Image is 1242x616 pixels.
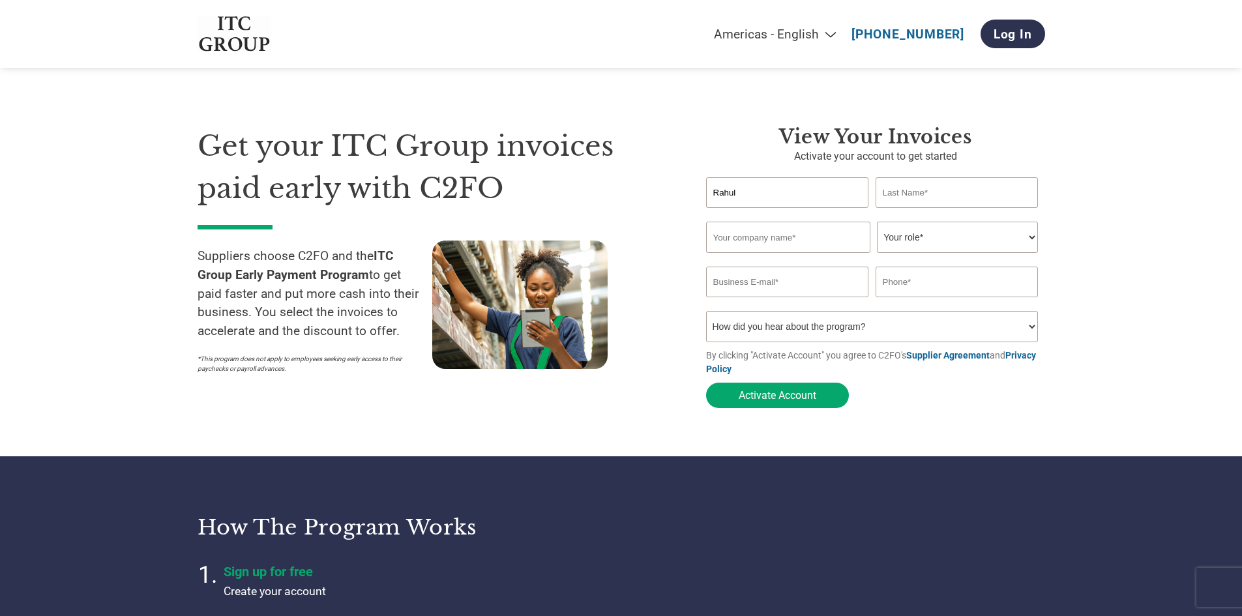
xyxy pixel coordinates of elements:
[981,20,1045,48] a: Log In
[432,241,608,369] img: supply chain worker
[706,125,1045,149] h3: View Your Invoices
[224,583,550,600] p: Create your account
[706,299,869,306] div: Inavlid Email Address
[876,177,1039,208] input: Last Name*
[876,299,1039,306] div: Inavlid Phone Number
[906,350,990,360] a: Supplier Agreement
[706,350,1036,374] a: Privacy Policy
[224,564,550,579] h4: Sign up for free
[198,16,272,52] img: ITC Group
[198,247,432,341] p: Suppliers choose C2FO and the to get paid faster and put more cash into their business. You selec...
[876,209,1039,216] div: Invalid last name or last name is too long
[706,149,1045,164] p: Activate your account to get started
[706,222,870,253] input: Your company name*
[706,177,869,208] input: First Name*
[706,383,849,408] button: Activate Account
[706,254,1039,261] div: Invalid company name or company name is too long
[876,267,1039,297] input: Phone*
[851,27,964,42] a: [PHONE_NUMBER]
[706,267,869,297] input: Invalid Email format
[706,349,1045,376] p: By clicking "Activate Account" you agree to C2FO's and
[877,222,1038,253] select: Title/Role
[198,125,667,209] h1: Get your ITC Group invoices paid early with C2FO
[706,209,869,216] div: Invalid first name or first name is too long
[198,354,419,374] p: *This program does not apply to employees seeking early access to their paychecks or payroll adva...
[198,248,394,282] strong: ITC Group Early Payment Program
[198,514,605,540] h3: How the program works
